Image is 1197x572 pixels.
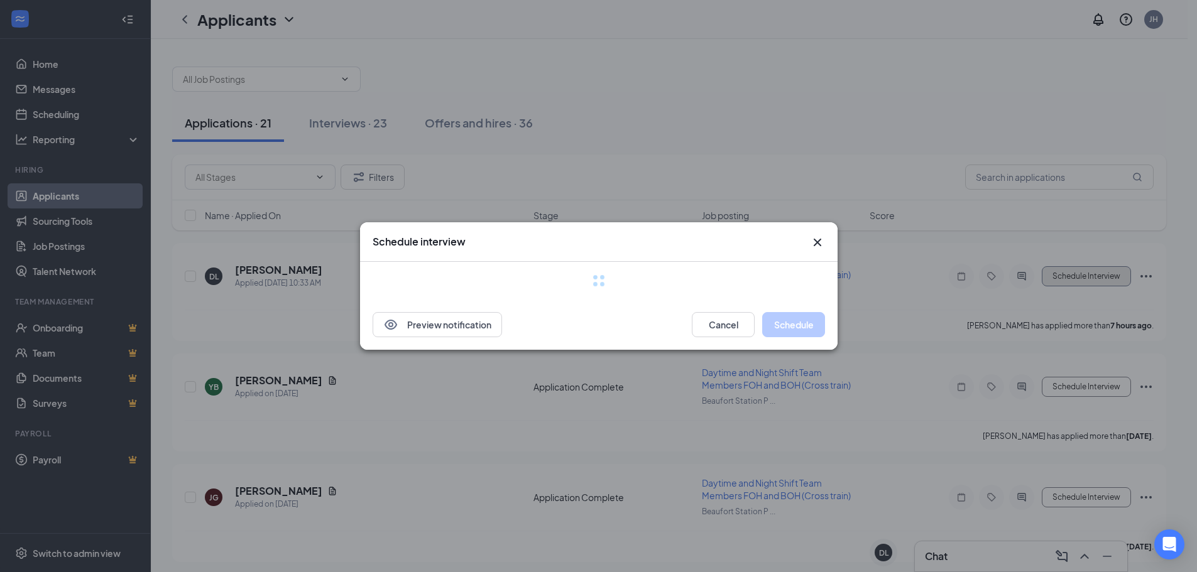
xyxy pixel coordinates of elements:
button: Close [810,235,825,250]
div: Open Intercom Messenger [1154,529,1184,559]
button: EyePreview notification [373,312,502,337]
svg: Cross [810,235,825,250]
svg: Eye [383,317,398,332]
button: Cancel [692,312,755,337]
h3: Schedule interview [373,235,466,249]
button: Schedule [762,312,825,337]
